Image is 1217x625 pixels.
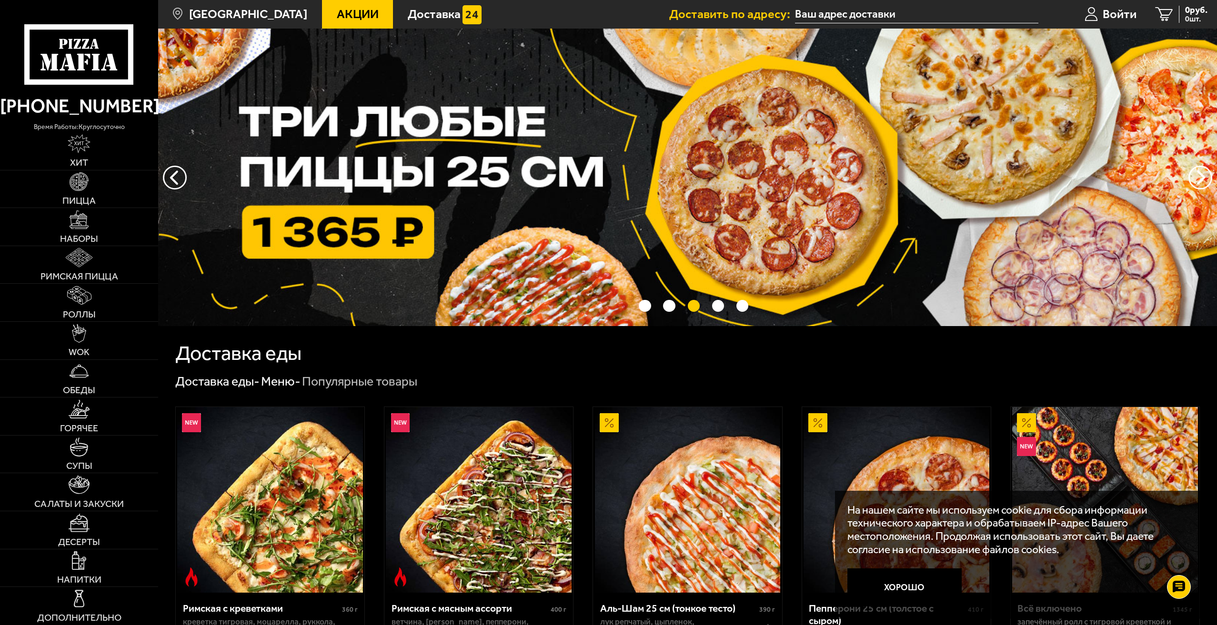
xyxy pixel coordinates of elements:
img: Всё включено [1012,407,1198,593]
span: Обеды [63,386,95,395]
span: Доставить по адресу: [669,8,795,20]
span: Салаты и закуски [34,499,124,509]
img: Новинка [1017,437,1036,456]
img: Новинка [182,413,201,432]
span: 390 г [759,605,775,614]
span: 360 г [342,605,358,614]
img: Акционный [808,413,827,432]
a: Доставка еды- [175,374,260,389]
span: Напитки [57,575,101,585]
img: Римская с креветками [177,407,363,593]
a: Меню- [261,374,301,389]
a: АкционныйНовинкаВсё включено [1011,407,1199,593]
span: 400 г [551,605,566,614]
a: АкционныйАль-Шам 25 см (тонкое тесто) [593,407,782,593]
img: Римская с мясным ассорти [386,407,572,593]
button: Хорошо [847,568,962,606]
span: [GEOGRAPHIC_DATA] [189,8,307,20]
img: 15daf4d41897b9f0e9f617042186c801.svg [463,5,482,24]
a: НовинкаОстрое блюдоРимская с мясным ассорти [384,407,573,593]
p: На нашем сайте мы используем cookie для сбора информации технического характера и обрабатываем IP... [847,504,1181,556]
span: WOK [69,347,90,357]
a: НовинкаОстрое блюдоРимская с креветками [176,407,364,593]
button: точки переключения [688,300,700,312]
span: Супы [66,461,92,471]
span: Доставка [408,8,461,20]
img: Аль-Шам 25 см (тонкое тесто) [595,407,781,593]
span: Наборы [60,234,98,244]
h1: Доставка еды [175,343,302,364]
span: Роллы [63,310,96,319]
img: Пепперони 25 см (толстое с сыром) [804,407,989,593]
div: Аль-Шам 25 см (тонкое тесто) [600,602,757,615]
span: 0 шт. [1185,15,1207,23]
img: Акционный [1017,413,1036,432]
button: следующий [163,166,187,189]
button: точки переключения [639,300,651,312]
span: Горячее [60,424,98,433]
img: Острое блюдо [182,567,201,586]
img: Острое блюдо [391,567,410,586]
div: Популярные товары [302,373,417,390]
span: Римская пицца [40,272,118,281]
span: Акции [337,8,379,20]
button: точки переключения [663,300,675,312]
img: Акционный [600,413,619,432]
span: Дополнительно [37,613,121,623]
span: Десерты [58,537,100,547]
span: 0 руб. [1185,6,1207,15]
div: Римская с мясным ассорти [392,602,548,615]
button: предыдущий [1188,166,1212,189]
div: Римская с креветками [183,602,340,615]
a: АкционныйПепперони 25 см (толстое с сыром) [802,407,991,593]
span: Войти [1103,8,1137,20]
input: Ваш адрес доставки [795,6,1038,23]
img: Новинка [391,413,410,432]
button: точки переключения [736,300,749,312]
span: Хит [70,158,88,168]
span: Пицца [62,196,96,206]
button: точки переключения [712,300,724,312]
